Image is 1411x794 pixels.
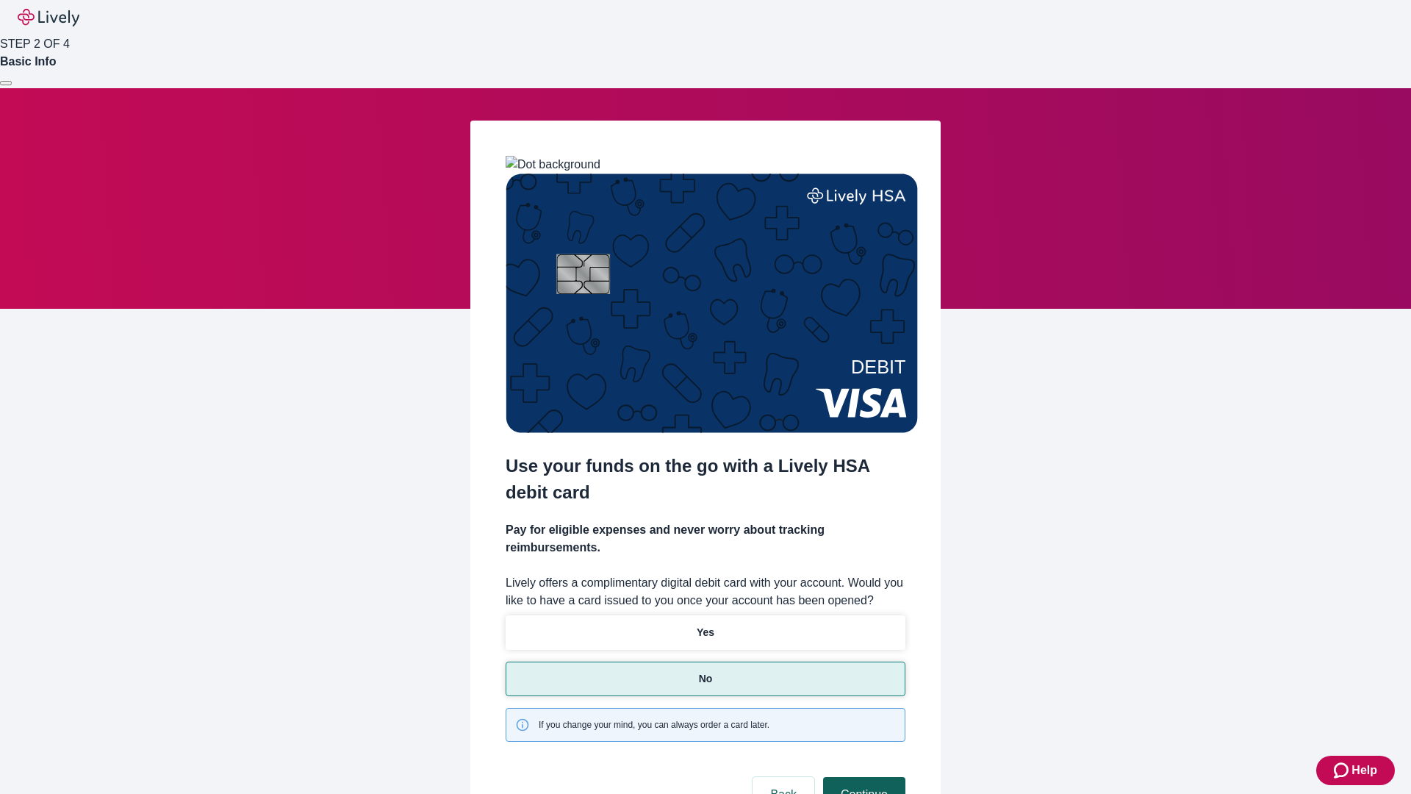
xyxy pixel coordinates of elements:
label: Lively offers a complimentary digital debit card with your account. Would you like to have a card... [506,574,905,609]
img: Dot background [506,156,600,174]
svg: Zendesk support icon [1334,762,1351,779]
img: Lively [18,9,79,26]
span: Help [1351,762,1377,779]
p: No [699,671,713,687]
span: If you change your mind, you can always order a card later. [539,718,769,732]
p: Yes [697,625,714,640]
img: Debit card [506,174,918,433]
button: Yes [506,615,905,650]
h2: Use your funds on the go with a Lively HSA debit card [506,453,905,506]
button: No [506,662,905,696]
h4: Pay for eligible expenses and never worry about tracking reimbursements. [506,521,905,557]
button: Zendesk support iconHelp [1316,756,1395,785]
